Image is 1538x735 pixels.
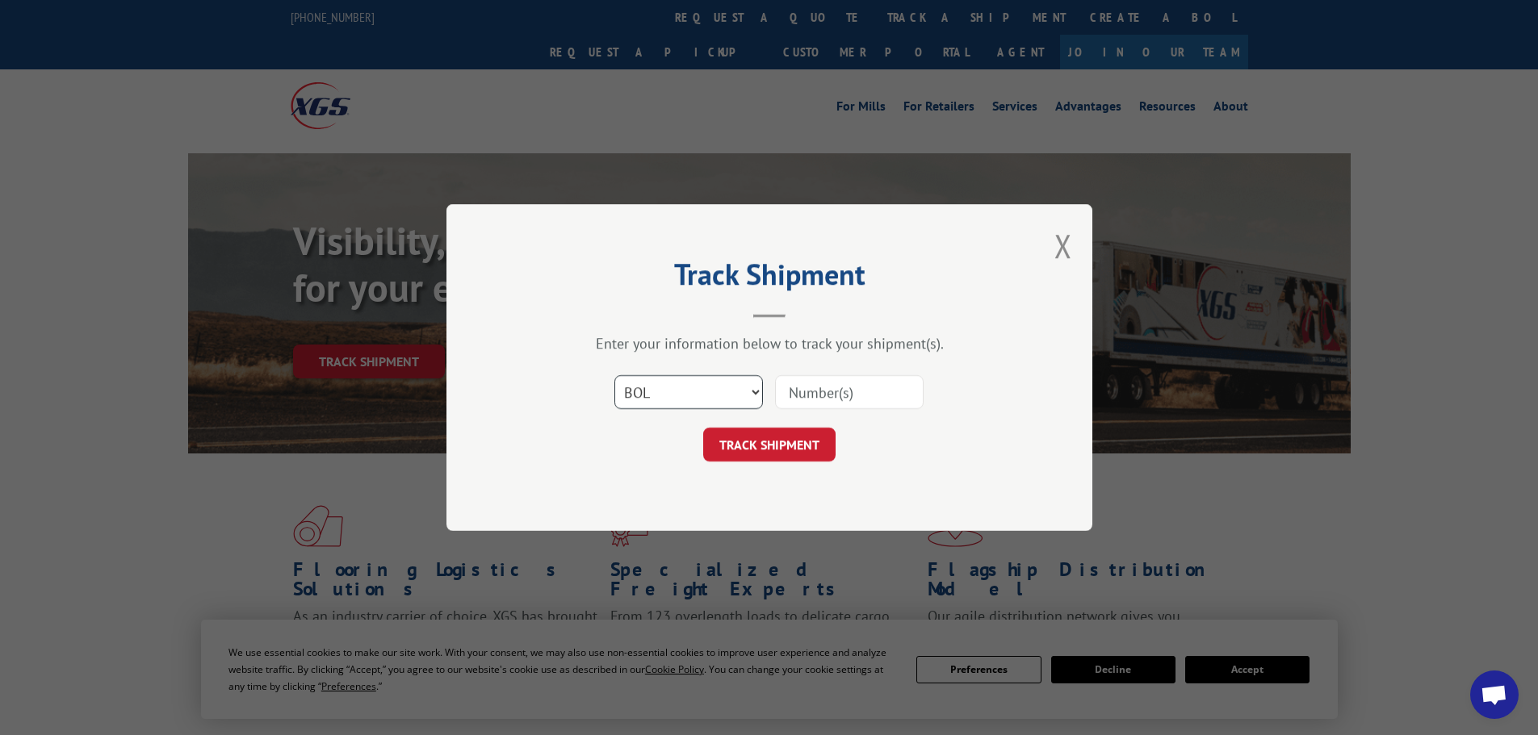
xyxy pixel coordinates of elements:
h2: Track Shipment [527,263,1012,294]
div: Open chat [1470,670,1519,719]
button: TRACK SHIPMENT [703,428,836,461]
div: Enter your information below to track your shipment(s). [527,334,1012,353]
button: Close modal [1054,224,1072,267]
input: Number(s) [775,375,924,409]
